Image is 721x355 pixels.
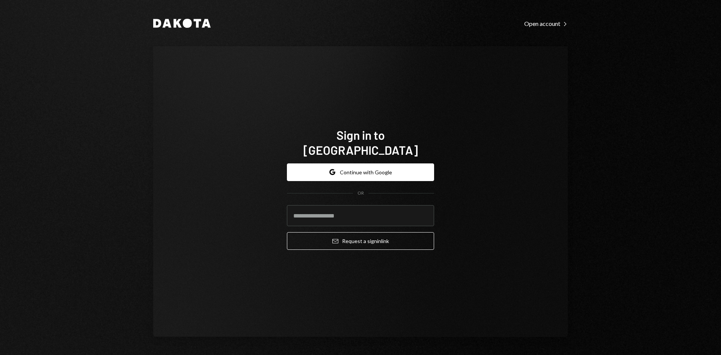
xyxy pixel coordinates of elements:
div: Open account [524,20,568,27]
button: Continue with Google [287,163,434,181]
div: OR [357,190,364,196]
button: Request a signinlink [287,232,434,250]
h1: Sign in to [GEOGRAPHIC_DATA] [287,127,434,157]
a: Open account [524,19,568,27]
